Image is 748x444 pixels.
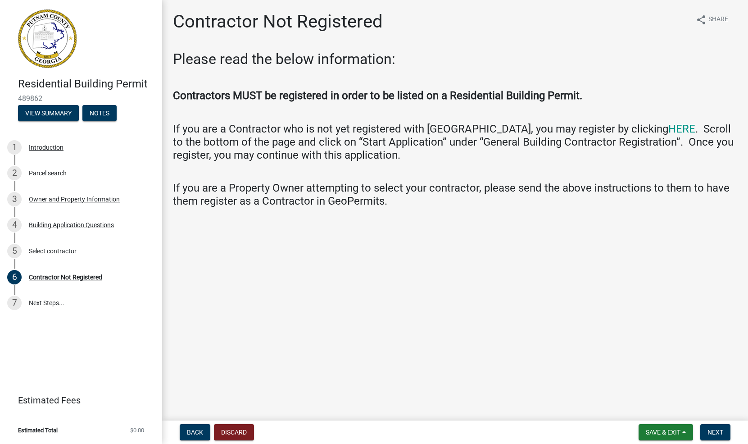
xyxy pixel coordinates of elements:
[130,427,144,433] span: $0.00
[18,110,79,117] wm-modal-confirm: Summary
[689,11,735,28] button: shareShare
[187,429,203,436] span: Back
[82,105,117,121] button: Notes
[700,424,730,440] button: Next
[29,222,114,228] div: Building Application Questions
[18,78,155,91] h4: Residential Building Permit
[696,14,707,25] i: share
[7,244,22,258] div: 5
[29,144,63,151] div: Introduction
[214,424,254,440] button: Discard
[7,391,148,409] a: Estimated Fees
[7,296,22,310] div: 7
[29,274,102,280] div: Contractor Not Registered
[639,424,693,440] button: Save & Exit
[173,123,737,161] h4: If you are a Contractor who is not yet registered with [GEOGRAPHIC_DATA], you may register by cli...
[173,11,383,32] h1: Contractor Not Registered
[180,424,210,440] button: Back
[708,14,728,25] span: Share
[173,89,582,102] strong: Contractors MUST be registered in order to be listed on a Residential Building Permit.
[7,218,22,232] div: 4
[82,110,117,117] wm-modal-confirm: Notes
[18,105,79,121] button: View Summary
[646,429,680,436] span: Save & Exit
[18,427,58,433] span: Estimated Total
[7,270,22,284] div: 6
[668,123,695,135] a: HERE
[173,50,737,68] h2: Please read the below information:
[707,429,723,436] span: Next
[7,140,22,155] div: 1
[173,182,737,208] h4: If you are a Property Owner attempting to select your contractor, please send the above instructi...
[7,192,22,206] div: 3
[7,166,22,180] div: 2
[29,196,120,202] div: Owner and Property Information
[18,94,144,103] span: 489862
[18,9,77,68] img: Putnam County, Georgia
[29,248,77,254] div: Select contractor
[29,170,67,176] div: Parcel search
